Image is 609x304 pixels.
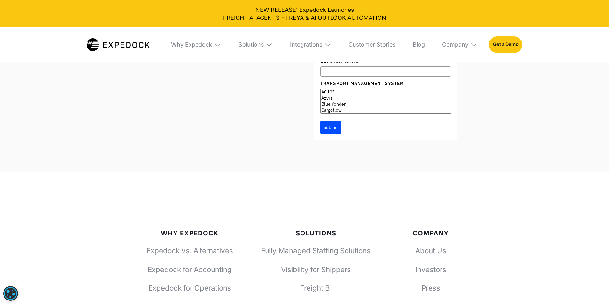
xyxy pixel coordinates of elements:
a: Expedock vs. Alternatives [144,246,236,256]
iframe: Chat Widget [503,235,609,304]
option: Cargoflow [321,107,451,113]
a: Press [396,283,465,293]
a: Freight BI [259,283,373,293]
option: Azyra [321,95,451,101]
div: Solutions [259,229,373,237]
option: Blue Yonder [321,101,451,107]
a: About Us [396,246,465,256]
div: Company [442,41,468,48]
label: Transport Management System [320,80,451,87]
div: Integrations [290,41,322,48]
a: Customer Stories [343,27,401,62]
div: Solutions [233,27,278,62]
div: NEW RELEASE: Expedock Launches [6,6,603,22]
a: Get a Demo [489,36,522,53]
div: Why Expedock [144,229,236,237]
a: Expedock for Accounting [144,264,236,274]
a: Fully Managed Staffing Solutions [259,246,373,256]
div: Why Expedock [171,41,212,48]
div: Company [436,27,483,62]
option: AC123 [321,89,451,95]
a: FREIGHT AI AGENTS - FREYA & AI OUTLOOK AUTOMATION [6,14,603,22]
div: Solutions [238,41,264,48]
button: Submit [320,121,341,134]
div: Why Expedock [165,27,227,62]
a: Blog [407,27,431,62]
a: Investors [396,264,465,274]
a: Expedock for Operations [144,283,236,293]
a: Visibility for Shippers [259,264,373,274]
div: Company [396,229,465,237]
div: Integrations [284,27,337,62]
